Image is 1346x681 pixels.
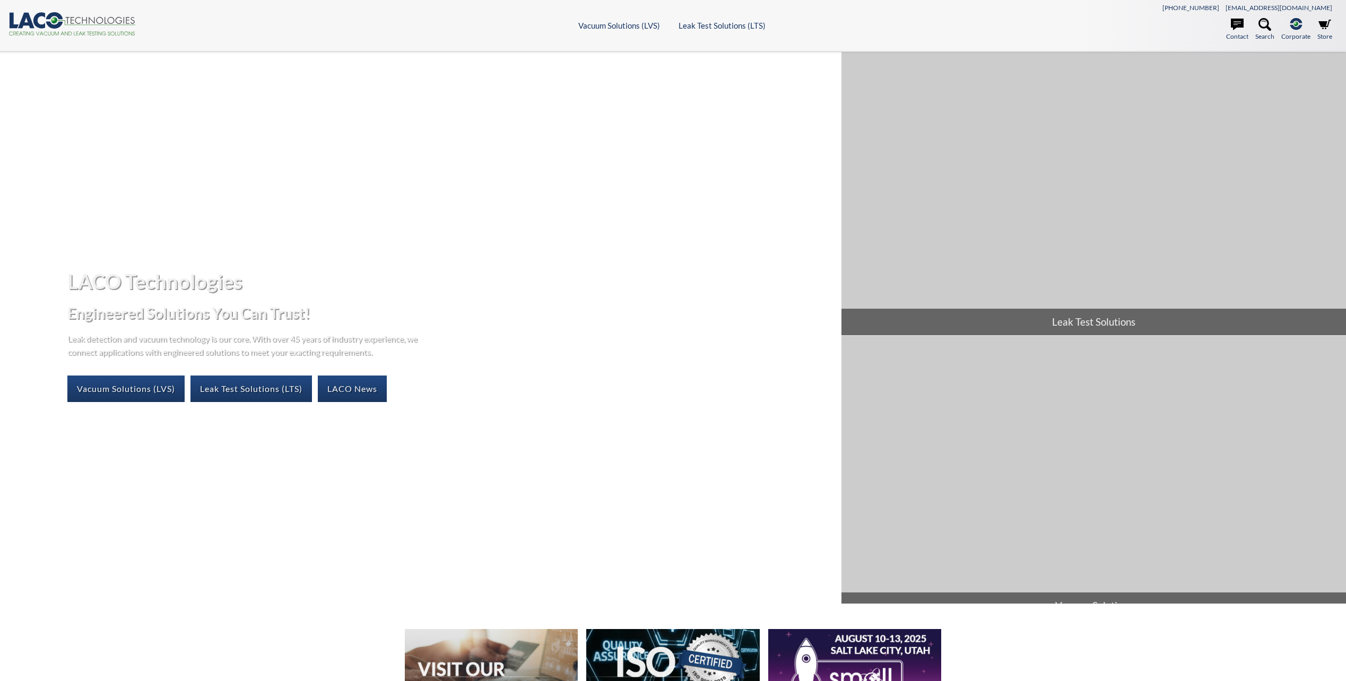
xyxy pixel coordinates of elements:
span: Leak Test Solutions [841,309,1346,335]
a: Vacuum Solutions (LVS) [578,21,660,30]
a: Vacuum Solutions [841,336,1346,619]
span: Vacuum Solutions [841,592,1346,619]
h1: LACO Technologies [67,268,833,294]
a: Store [1317,18,1332,41]
a: Contact [1226,18,1248,41]
a: Vacuum Solutions (LVS) [67,376,185,402]
h2: Engineered Solutions You Can Trust! [67,303,833,323]
span: Corporate [1281,31,1310,41]
a: [EMAIL_ADDRESS][DOMAIN_NAME] [1226,4,1332,12]
a: [PHONE_NUMBER] [1162,4,1219,12]
a: Leak Test Solutions (LTS) [190,376,312,402]
a: Leak Test Solutions [841,52,1346,335]
a: Leak Test Solutions (LTS) [679,21,766,30]
a: LACO News [318,376,387,402]
a: Search [1255,18,1274,41]
p: Leak detection and vacuum technology is our core. With over 45 years of industry experience, we c... [67,331,423,359]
